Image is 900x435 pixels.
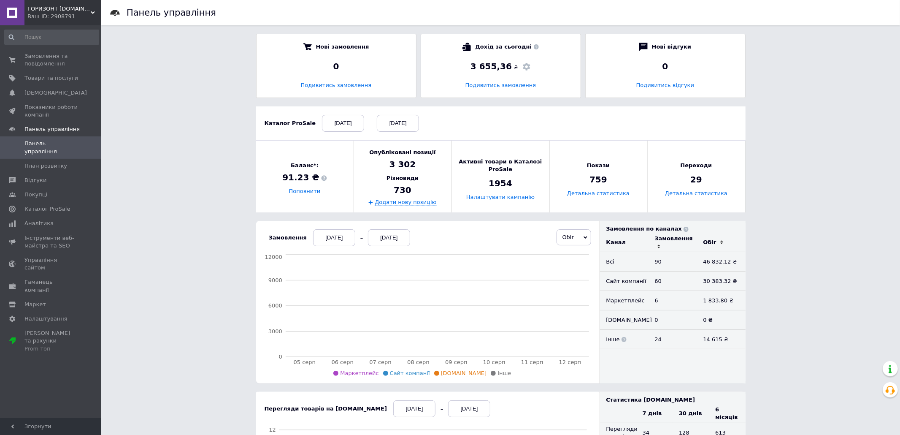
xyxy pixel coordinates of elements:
[567,190,630,197] a: Детальна статистика
[24,191,47,198] span: Покупці
[562,234,575,240] span: Обіг
[265,60,408,72] div: 0
[587,162,610,169] span: Покази
[393,400,435,417] div: [DATE]
[331,359,354,365] tspan: 06 серп
[369,359,392,365] tspan: 07 серп
[24,74,78,82] span: Товари та послуги
[282,162,327,169] span: Баланс*:
[269,427,276,433] tspan: 12
[589,174,607,186] span: 759
[269,234,307,242] div: Замовлення
[24,234,78,250] span: Інструменти веб-майстра та SEO
[293,359,316,365] tspan: 05 серп
[600,233,649,252] td: Канал
[649,310,697,330] td: 0
[681,162,712,169] span: Переходи
[514,64,518,71] span: ₴
[375,199,436,206] a: Додати нову позицію
[465,82,536,88] a: Подивитись замовлення
[673,404,709,423] th: 30 днів
[470,61,512,71] span: 3 655,36
[665,190,727,197] a: Детальна статистика
[301,82,372,88] a: Подивитись замовлення
[24,177,46,184] span: Відгуки
[703,239,716,246] div: Обіг
[289,188,321,195] a: Поповнити
[475,43,538,51] span: Дохід за сьогодні
[489,178,512,190] span: 1954
[606,225,746,233] div: Замовлення по каналах
[697,252,746,272] td: 46 832.12 ₴
[368,229,410,246] div: [DATE]
[600,330,649,349] td: Інше
[521,359,543,365] tspan: 11 серп
[4,30,99,45] input: Пошук
[389,159,416,171] span: 3 302
[386,175,419,182] span: Різновиди
[445,359,468,365] tspan: 09 серп
[24,345,78,353] div: Prom топ
[24,301,46,308] span: Маркет
[268,277,282,283] tspan: 9000
[27,5,91,13] span: ГОРИЗОНТ gorizont-el.com.ua
[282,172,327,184] span: 91.23 ₴
[655,235,693,242] div: Замовлення
[636,404,673,423] th: 7 днів
[649,252,697,272] td: 90
[441,370,487,376] span: [DOMAIN_NAME]
[697,310,746,330] td: 0 ₴
[559,359,581,365] tspan: 12 серп
[600,291,649,310] td: Маркетплейс
[265,405,387,413] div: Перегляди товарів на [DOMAIN_NAME]
[24,52,78,68] span: Замовлення та повідомлення
[390,370,430,376] span: Сайт компанії
[649,291,697,310] td: 6
[600,252,649,272] td: Всi
[636,82,694,88] a: Подивитись відгуки
[394,185,411,196] span: 730
[448,400,490,417] div: [DATE]
[278,354,282,360] tspan: 0
[407,359,430,365] tspan: 08 серп
[649,272,697,291] td: 60
[649,330,697,349] td: 24
[600,272,649,291] td: Сайт компанії
[268,303,282,309] tspan: 6000
[24,162,67,170] span: План розвитку
[24,256,78,272] span: Управління сайтом
[600,310,649,330] td: [DOMAIN_NAME]
[265,254,282,260] tspan: 12000
[24,89,87,97] span: [DEMOGRAPHIC_DATA]
[697,291,746,310] td: 1 833.80 ₴
[24,125,80,133] span: Панель управління
[709,404,745,423] th: 6 місяців
[24,315,68,323] span: Налаштування
[268,328,282,334] tspan: 3000
[313,229,355,246] div: [DATE]
[127,8,216,18] h1: Панель управління
[652,43,691,51] span: Нові відгуки
[322,115,364,132] div: [DATE]
[340,370,378,376] span: Маркетплейс
[697,330,746,349] td: 14 615 ₴
[24,220,54,227] span: Аналітика
[24,205,70,213] span: Каталог ProSale
[24,140,78,155] span: Панель управління
[483,359,505,365] tspan: 10 серп
[466,194,535,201] a: Налаштувати кампанію
[24,329,78,353] span: [PERSON_NAME] та рахунки
[265,120,316,127] div: Каталог ProSale
[606,396,746,404] div: Статистика [DOMAIN_NAME]
[377,115,419,132] div: [DATE]
[594,60,737,72] div: 0
[24,278,78,294] span: Гаманець компанії
[369,149,435,157] span: Опубліковані позиції
[690,174,702,186] span: 29
[27,13,101,20] div: Ваш ID: 2908791
[24,103,78,119] span: Показники роботи компанії
[497,370,511,376] span: Інше
[452,158,549,173] span: Активні товари в Каталозі ProSale
[697,272,746,291] td: 30 383.32 ₴
[316,43,369,51] span: Нові замовлення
